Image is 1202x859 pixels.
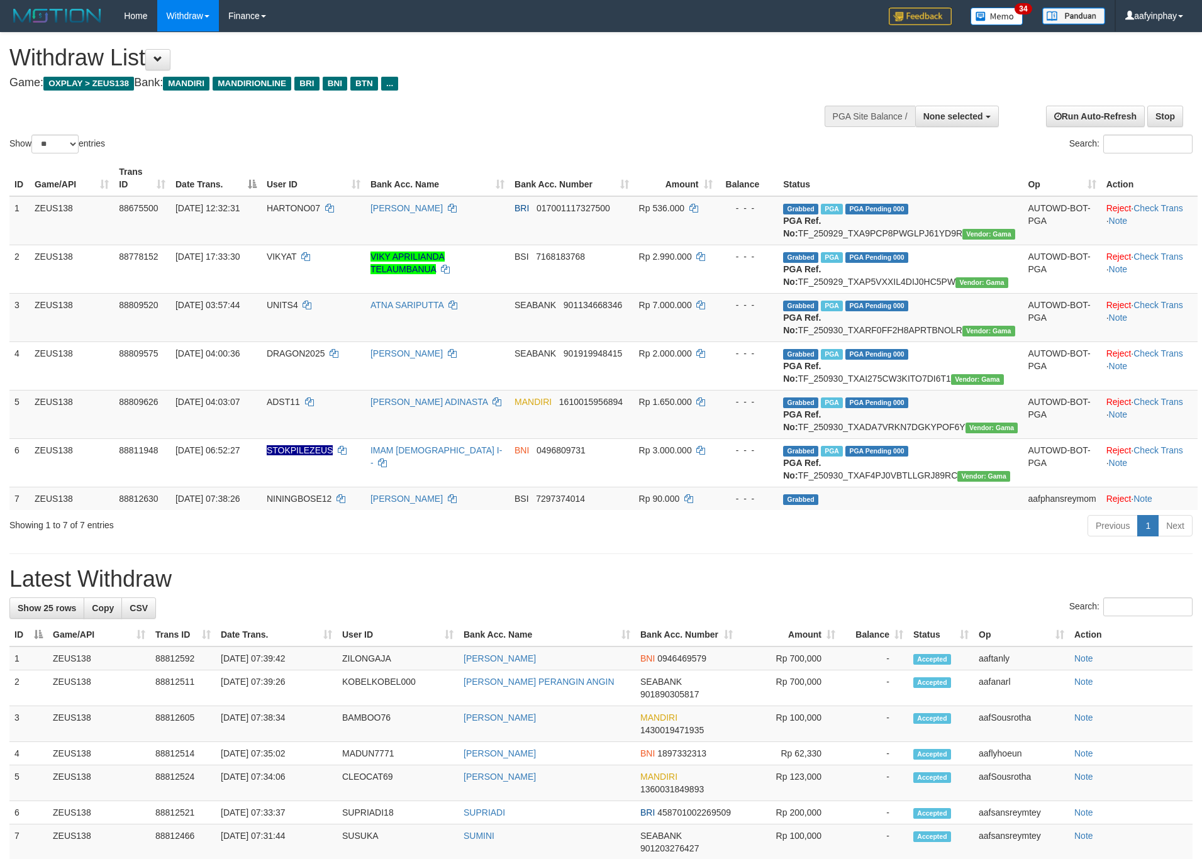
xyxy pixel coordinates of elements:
[370,397,487,407] a: [PERSON_NAME] ADINASTA
[913,831,951,842] span: Accepted
[150,706,216,742] td: 88812605
[639,300,692,310] span: Rp 7.000.000
[1069,135,1193,153] label: Search:
[738,765,840,801] td: Rp 123,000
[640,831,682,841] span: SEABANK
[381,77,398,91] span: ...
[778,196,1023,245] td: TF_250929_TXA9PCP8PWGLPJ61YD9R
[738,742,840,765] td: Rp 62,330
[913,749,951,760] span: Accepted
[9,765,48,801] td: 5
[640,843,699,853] span: Copy 901203276427 to clipboard
[1046,106,1145,127] a: Run Auto-Refresh
[216,670,337,706] td: [DATE] 07:39:26
[640,712,677,723] span: MANDIRI
[957,471,1010,482] span: Vendor URL: https://trx31.1velocity.biz
[30,196,114,245] td: ZEUS138
[18,603,76,613] span: Show 25 rows
[9,293,30,341] td: 3
[323,77,347,91] span: BNI
[175,203,240,213] span: [DATE] 12:32:31
[1023,341,1101,390] td: AUTOWD-BOT-PGA
[119,252,158,262] span: 88778152
[515,494,529,504] span: BSI
[216,623,337,646] th: Date Trans.: activate to sort column ascending
[840,706,908,742] td: -
[365,160,509,196] th: Bank Acc. Name: activate to sort column ascending
[962,229,1015,240] span: Vendor URL: https://trx31.1velocity.biz
[639,445,692,455] span: Rp 3.000.000
[913,808,951,819] span: Accepted
[974,742,1069,765] td: aaflyhoeun
[150,623,216,646] th: Trans ID: activate to sort column ascending
[1106,252,1132,262] a: Reject
[845,397,908,408] span: PGA Pending
[1109,361,1128,371] a: Note
[48,646,150,670] td: ZEUS138
[267,494,331,504] span: NININGBOSE12
[1109,216,1128,226] a: Note
[1074,653,1093,663] a: Note
[175,300,240,310] span: [DATE] 03:57:44
[1101,390,1198,438] td: · ·
[908,623,974,646] th: Status: activate to sort column ascending
[464,748,536,758] a: [PERSON_NAME]
[515,203,529,213] span: BRI
[1106,397,1132,407] a: Reject
[9,438,30,487] td: 6
[9,135,105,153] label: Show entries
[825,106,915,127] div: PGA Site Balance /
[723,299,774,311] div: - - -
[738,670,840,706] td: Rp 700,000
[1101,341,1198,390] td: · ·
[9,487,30,510] td: 7
[913,654,951,665] span: Accepted
[350,77,378,91] span: BTN
[738,801,840,824] td: Rp 200,000
[150,670,216,706] td: 88812511
[9,245,30,293] td: 2
[962,326,1015,336] span: Vendor URL: https://trx31.1velocity.biz
[175,445,240,455] span: [DATE] 06:52:27
[9,45,789,70] h1: Withdraw List
[337,742,459,765] td: MADUN7771
[1158,515,1193,536] a: Next
[30,245,114,293] td: ZEUS138
[48,670,150,706] td: ZEUS138
[974,623,1069,646] th: Op: activate to sort column ascending
[723,492,774,505] div: - - -
[955,277,1008,288] span: Vendor URL: https://trx31.1velocity.biz
[30,293,114,341] td: ZEUS138
[974,706,1069,742] td: aafSousrotha
[778,293,1023,341] td: TF_250930_TXARF0FF2H8APRTBNOLR
[821,301,843,311] span: Marked by aafkaynarin
[783,397,818,408] span: Grabbed
[1133,397,1183,407] a: Check Trans
[216,765,337,801] td: [DATE] 07:34:06
[1109,313,1128,323] a: Note
[537,445,586,455] span: Copy 0496809731 to clipboard
[778,390,1023,438] td: TF_250930_TXADA7VRKN7DGKYPOF6Y
[640,689,699,699] span: Copy 901890305817 to clipboard
[723,444,774,457] div: - - -
[370,445,503,468] a: IMAM [DEMOGRAPHIC_DATA] I--
[1023,487,1101,510] td: aafphansreymom
[1133,203,1183,213] a: Check Trans
[1133,348,1183,358] a: Check Trans
[1133,252,1183,262] a: Check Trans
[150,742,216,765] td: 88812514
[974,801,1069,824] td: aafsansreymtey
[119,203,158,213] span: 88675500
[464,677,615,687] a: [PERSON_NAME] PERANGIN ANGIN
[537,203,610,213] span: Copy 017001117327500 to clipboard
[114,160,170,196] th: Trans ID: activate to sort column ascending
[267,300,298,310] span: UNITS4
[31,135,79,153] select: Showentries
[119,348,158,358] span: 88809575
[778,341,1023,390] td: TF_250930_TXAI275CW3KITO7DI6T1
[515,397,552,407] span: MANDIRI
[267,348,325,358] span: DRAGON2025
[267,445,333,455] span: Nama rekening ada tanda titik/strip, harap diedit
[845,204,908,214] span: PGA Pending
[216,706,337,742] td: [DATE] 07:38:34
